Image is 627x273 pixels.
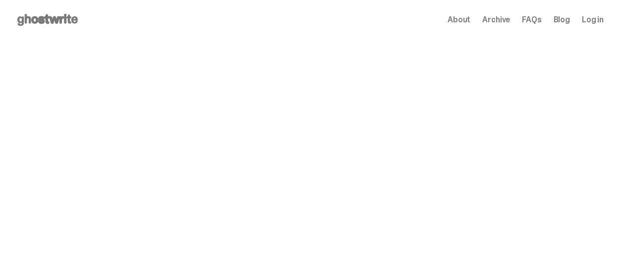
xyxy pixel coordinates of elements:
[582,16,604,24] a: Log in
[554,16,570,24] a: Blog
[522,16,541,24] a: FAQs
[482,16,510,24] a: Archive
[448,16,470,24] a: About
